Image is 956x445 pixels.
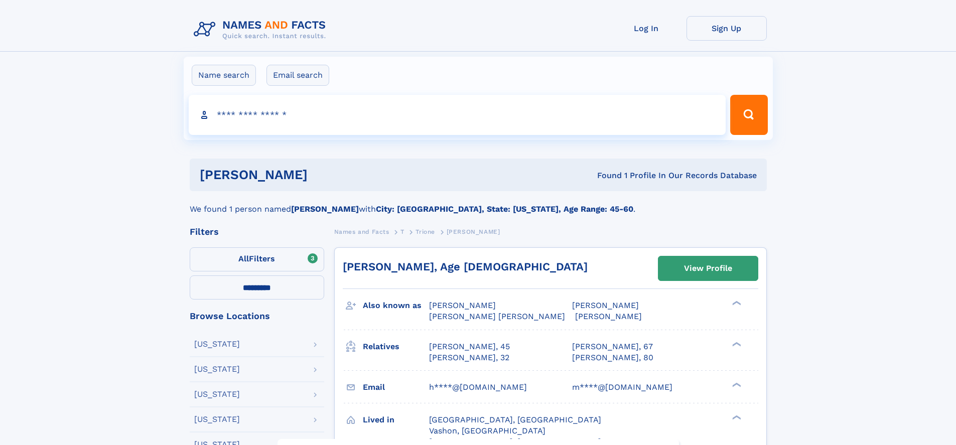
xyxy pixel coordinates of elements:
[190,191,767,215] div: We found 1 person named with .
[416,225,435,238] a: Trione
[730,300,742,307] div: ❯
[447,228,500,235] span: [PERSON_NAME]
[684,257,732,280] div: View Profile
[429,312,565,321] span: [PERSON_NAME] [PERSON_NAME]
[730,341,742,347] div: ❯
[363,297,429,314] h3: Also known as
[400,225,404,238] a: T
[363,338,429,355] h3: Relatives
[429,301,496,310] span: [PERSON_NAME]
[200,169,453,181] h1: [PERSON_NAME]
[572,341,653,352] a: [PERSON_NAME], 67
[429,341,510,352] a: [PERSON_NAME], 45
[189,95,726,135] input: search input
[334,225,389,238] a: Names and Facts
[190,312,324,321] div: Browse Locations
[687,16,767,41] a: Sign Up
[194,390,240,398] div: [US_STATE]
[190,247,324,271] label: Filters
[190,227,324,236] div: Filters
[606,16,687,41] a: Log In
[192,65,256,86] label: Name search
[572,352,653,363] a: [PERSON_NAME], 80
[416,228,435,235] span: Trione
[730,95,767,135] button: Search Button
[400,228,404,235] span: T
[429,352,509,363] a: [PERSON_NAME], 32
[238,254,249,263] span: All
[572,301,639,310] span: [PERSON_NAME]
[291,204,359,214] b: [PERSON_NAME]
[730,414,742,420] div: ❯
[194,415,240,423] div: [US_STATE]
[452,170,757,181] div: Found 1 Profile In Our Records Database
[376,204,633,214] b: City: [GEOGRAPHIC_DATA], State: [US_STATE], Age Range: 45-60
[730,381,742,388] div: ❯
[194,365,240,373] div: [US_STATE]
[429,426,545,435] span: Vashon, [GEOGRAPHIC_DATA]
[190,16,334,43] img: Logo Names and Facts
[429,415,601,424] span: [GEOGRAPHIC_DATA], [GEOGRAPHIC_DATA]
[575,312,642,321] span: [PERSON_NAME]
[266,65,329,86] label: Email search
[194,340,240,348] div: [US_STATE]
[363,411,429,428] h3: Lived in
[343,260,588,273] a: [PERSON_NAME], Age [DEMOGRAPHIC_DATA]
[363,379,429,396] h3: Email
[658,256,758,280] a: View Profile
